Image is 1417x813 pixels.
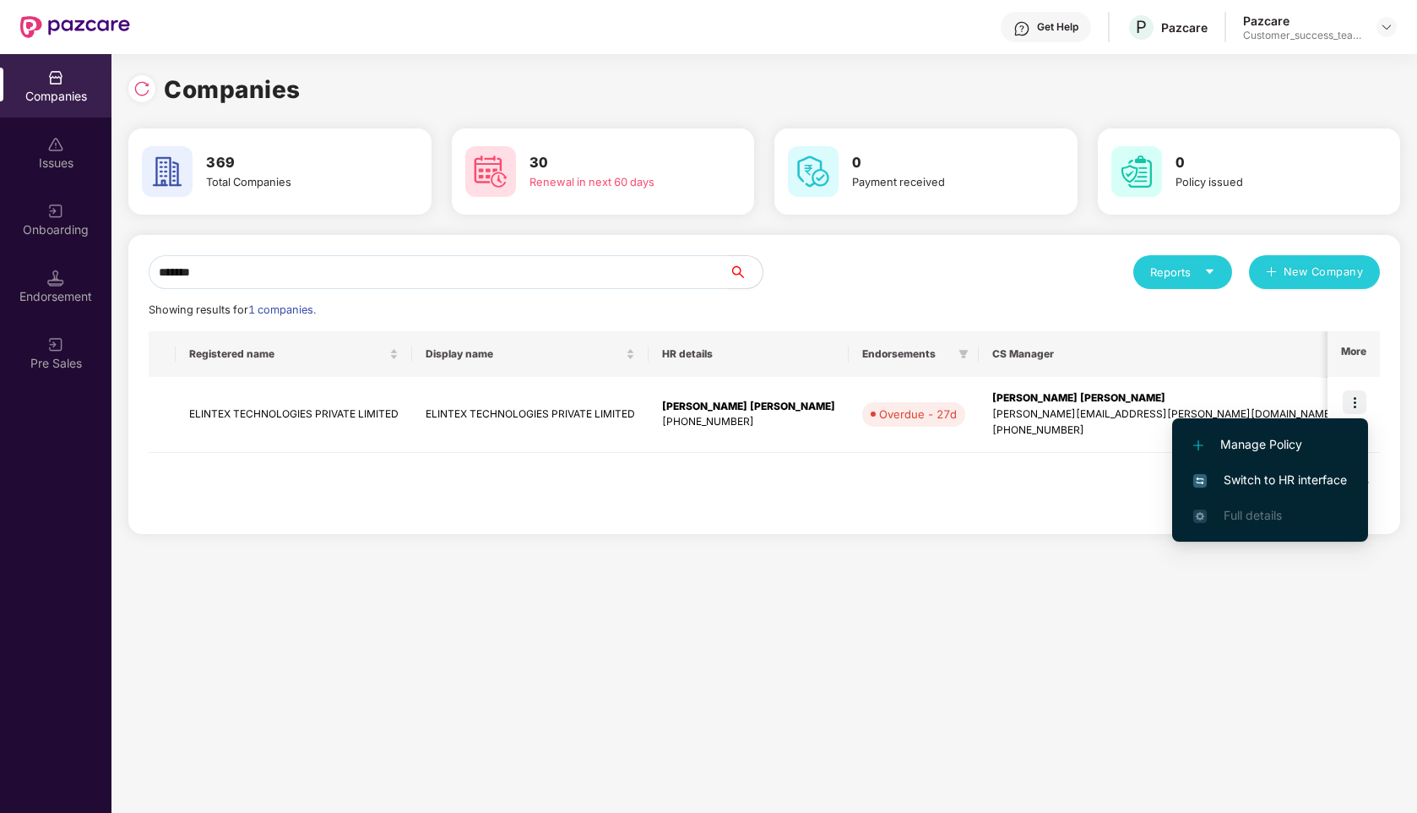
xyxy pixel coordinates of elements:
[47,336,64,353] img: svg+xml;base64,PHN2ZyB3aWR0aD0iMjAiIGhlaWdodD0iMjAiIHZpZXdCb3g9IjAgMCAyMCAyMCIgZmlsbD0ibm9uZSIgeG...
[412,377,649,453] td: ELINTEX TECHNOLOGIES PRIVATE LIMITED
[1037,20,1078,34] div: Get Help
[1343,390,1366,414] img: icon
[992,390,1334,406] div: [PERSON_NAME] [PERSON_NAME]
[862,347,952,361] span: Endorsements
[47,203,64,220] img: svg+xml;base64,PHN2ZyB3aWR0aD0iMjAiIGhlaWdodD0iMjAiIHZpZXdCb3g9IjAgMCAyMCAyMCIgZmlsbD0ibm9uZSIgeG...
[1193,435,1347,454] span: Manage Policy
[662,414,835,430] div: [PHONE_NUMBER]
[1324,344,1341,364] span: filter
[992,406,1334,423] div: [PERSON_NAME][EMAIL_ADDRESS][PERSON_NAME][DOMAIN_NAME]
[47,270,64,286] img: svg+xml;base64,PHN2ZyB3aWR0aD0iMTQuNSIgaGVpZ2h0PSIxNC41IiB2aWV3Qm94PSIwIDAgMTYgMTYiIGZpbGw9Im5vbm...
[1193,440,1203,450] img: svg+xml;base64,PHN2ZyB4bWxucz0iaHR0cDovL3d3dy53My5vcmcvMjAwMC9zdmciIHdpZHRoPSIxMi4yMDEiIGhlaWdodD...
[1193,471,1347,489] span: Switch to HR interface
[176,331,412,377] th: Registered name
[879,406,957,423] div: Overdue - 27d
[1380,20,1393,34] img: svg+xml;base64,PHN2ZyBpZD0iRHJvcGRvd24tMzJ4MzIiIHhtbG5zPSJodHRwOi8vd3d3LnczLm9yZy8yMDAwL3N2ZyIgd2...
[1150,264,1215,281] div: Reports
[206,174,385,191] div: Total Companies
[1327,331,1380,377] th: More
[1224,508,1282,522] span: Full details
[662,399,835,415] div: [PERSON_NAME] [PERSON_NAME]
[1136,17,1147,37] span: P
[728,255,763,289] button: search
[164,71,301,108] h1: Companies
[649,331,849,377] th: HR details
[1266,266,1277,280] span: plus
[1175,152,1355,174] h3: 0
[1204,266,1215,277] span: caret-down
[992,423,1334,439] div: [PHONE_NUMBER]
[788,146,839,197] img: svg+xml;base64,PHN2ZyB4bWxucz0iaHR0cDovL3d3dy53My5vcmcvMjAwMC9zdmciIHdpZHRoPSI2MCIgaGVpZ2h0PSI2MC...
[189,347,386,361] span: Registered name
[529,152,708,174] h3: 30
[1175,174,1355,191] div: Policy issued
[149,303,316,316] span: Showing results for
[1243,13,1361,29] div: Pazcare
[1243,29,1361,42] div: Customer_success_team_lead
[412,331,649,377] th: Display name
[47,136,64,153] img: svg+xml;base64,PHN2ZyBpZD0iSXNzdWVzX2Rpc2FibGVkIiB4bWxucz0iaHR0cDovL3d3dy53My5vcmcvMjAwMC9zdmciIH...
[1013,20,1030,37] img: svg+xml;base64,PHN2ZyBpZD0iSGVscC0zMngzMiIgeG1sbnM9Imh0dHA6Ly93d3cudzMub3JnLzIwMDAvc3ZnIiB3aWR0aD...
[1193,510,1207,523] img: svg+xml;base64,PHN2ZyB4bWxucz0iaHR0cDovL3d3dy53My5vcmcvMjAwMC9zdmciIHdpZHRoPSIxNi4zNjMiIGhlaWdodD...
[176,377,412,453] td: ELINTEX TECHNOLOGIES PRIVATE LIMITED
[955,344,972,364] span: filter
[465,146,516,197] img: svg+xml;base64,PHN2ZyB4bWxucz0iaHR0cDovL3d3dy53My5vcmcvMjAwMC9zdmciIHdpZHRoPSI2MCIgaGVpZ2h0PSI2MC...
[1111,146,1162,197] img: svg+xml;base64,PHN2ZyB4bWxucz0iaHR0cDovL3d3dy53My5vcmcvMjAwMC9zdmciIHdpZHRoPSI2MCIgaGVpZ2h0PSI2MC...
[529,174,708,191] div: Renewal in next 60 days
[426,347,622,361] span: Display name
[142,146,193,197] img: svg+xml;base64,PHN2ZyB4bWxucz0iaHR0cDovL3d3dy53My5vcmcvMjAwMC9zdmciIHdpZHRoPSI2MCIgaGVpZ2h0PSI2MC...
[1249,255,1380,289] button: plusNew Company
[47,69,64,86] img: svg+xml;base64,PHN2ZyBpZD0iQ29tcGFuaWVzIiB4bWxucz0iaHR0cDovL3d3dy53My5vcmcvMjAwMC9zdmciIHdpZHRoPS...
[1284,264,1364,281] span: New Company
[133,80,150,97] img: svg+xml;base64,PHN2ZyBpZD0iUmVsb2FkLTMyeDMyIiB4bWxucz0iaHR0cDovL3d3dy53My5vcmcvMjAwMC9zdmciIHdpZH...
[248,303,316,316] span: 1 companies.
[1193,474,1207,488] img: svg+xml;base64,PHN2ZyB4bWxucz0iaHR0cDovL3d3dy53My5vcmcvMjAwMC9zdmciIHdpZHRoPSIxNiIgaGVpZ2h0PSIxNi...
[728,265,763,279] span: search
[20,16,130,38] img: New Pazcare Logo
[992,347,1321,361] span: CS Manager
[1161,19,1208,35] div: Pazcare
[852,152,1031,174] h3: 0
[852,174,1031,191] div: Payment received
[206,152,385,174] h3: 369
[958,349,969,359] span: filter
